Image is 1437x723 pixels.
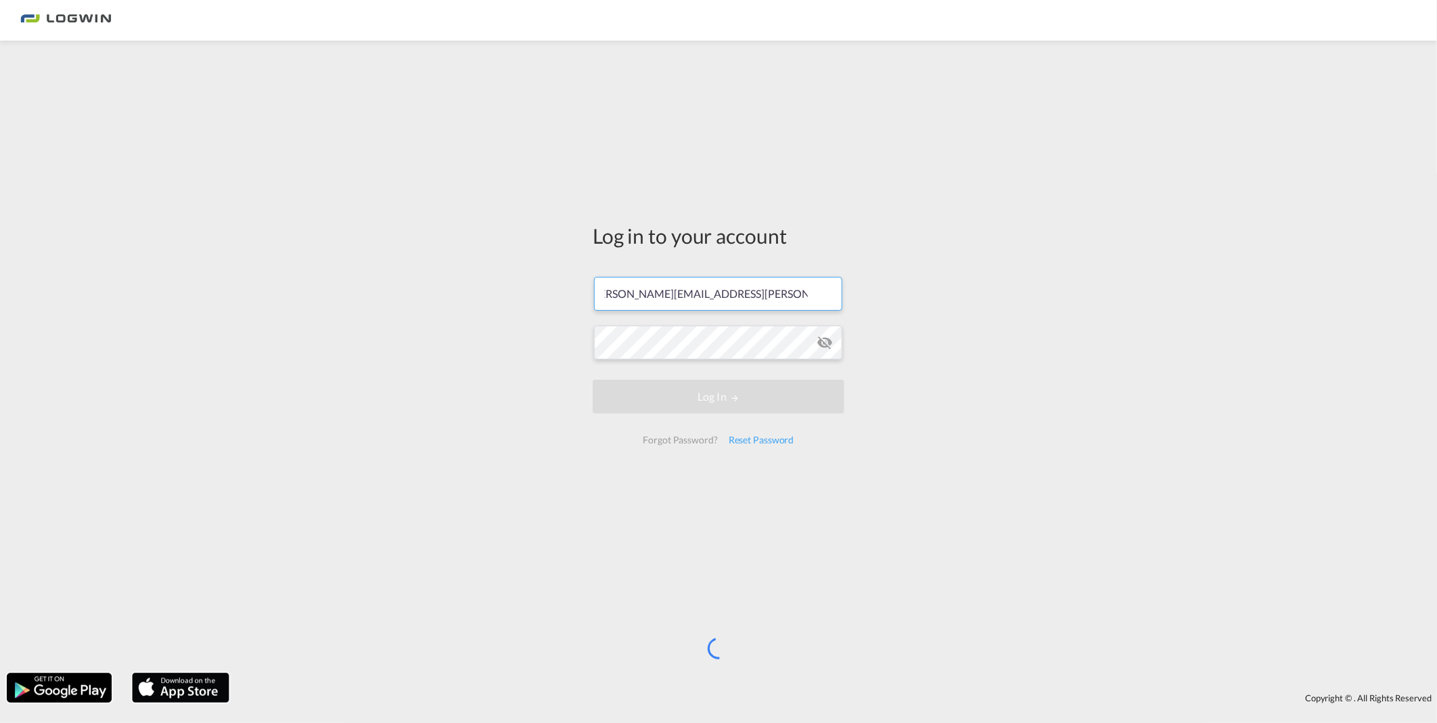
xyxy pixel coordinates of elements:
img: google.png [5,672,113,704]
div: Forgot Password? [637,428,723,452]
img: apple.png [131,672,231,704]
img: bc73a0e0d8c111efacd525e4c8ad7d32.png [20,5,112,36]
div: Log in to your account [593,221,844,250]
button: LOGIN [593,380,844,414]
div: Copyright © . All Rights Reserved [236,686,1437,709]
md-icon: icon-eye-off [817,334,833,351]
input: Enter email/phone number [594,277,842,311]
div: Reset Password [723,428,800,452]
